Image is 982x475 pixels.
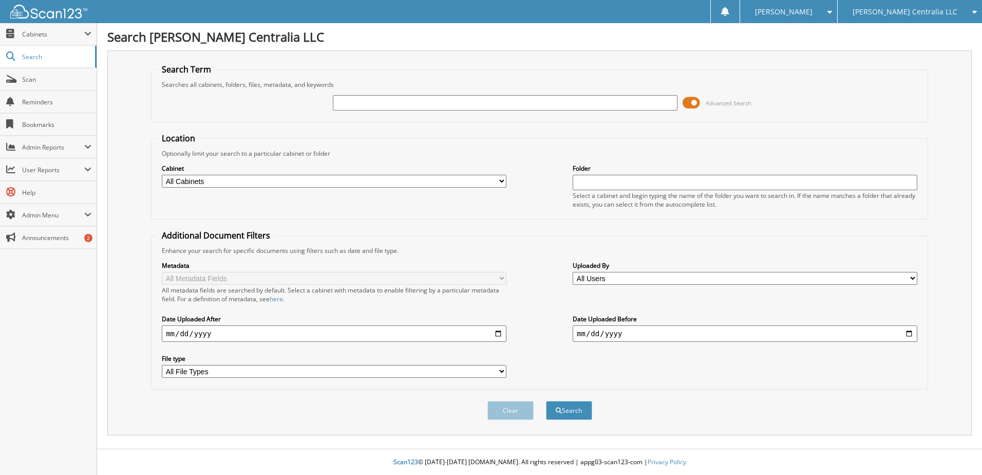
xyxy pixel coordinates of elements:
[10,5,87,19] img: scan123-logo-white.svg
[22,98,91,106] span: Reminders
[573,164,917,173] label: Folder
[84,234,92,242] div: 2
[157,64,216,75] legend: Search Term
[270,295,283,303] a: here
[706,99,751,107] span: Advanced Search
[487,401,534,420] button: Clear
[157,246,922,255] div: Enhance your search for specific documents using filters such as date and file type.
[157,230,275,241] legend: Additional Document Filters
[162,286,506,303] div: All metadata fields are searched by default. Select a cabinet with metadata to enable filtering b...
[162,315,506,323] label: Date Uploaded After
[162,325,506,342] input: start
[573,315,917,323] label: Date Uploaded Before
[22,120,91,129] span: Bookmarks
[853,9,957,15] span: [PERSON_NAME] Centralia LLC
[22,75,91,84] span: Scan
[22,30,84,39] span: Cabinets
[22,188,91,197] span: Help
[157,149,922,158] div: Optionally limit your search to a particular cabinet or folder
[22,143,84,152] span: Admin Reports
[393,458,418,466] span: Scan123
[755,9,813,15] span: [PERSON_NAME]
[97,450,982,475] div: © [DATE]-[DATE] [DOMAIN_NAME]. All rights reserved | appg03-scan123-com |
[157,133,200,144] legend: Location
[107,28,972,45] h1: Search [PERSON_NAME] Centralia LLC
[22,233,91,242] span: Announcements
[573,261,917,270] label: Uploaded By
[22,52,90,61] span: Search
[22,166,84,174] span: User Reports
[162,164,506,173] label: Cabinet
[648,458,686,466] a: Privacy Policy
[546,401,592,420] button: Search
[22,211,84,220] span: Admin Menu
[162,261,506,270] label: Metadata
[573,191,917,209] div: Select a cabinet and begin typing the name of the folder you want to search in. If the name match...
[157,80,922,89] div: Searches all cabinets, folders, files, metadata, and keywords
[573,325,917,342] input: end
[162,354,506,363] label: File type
